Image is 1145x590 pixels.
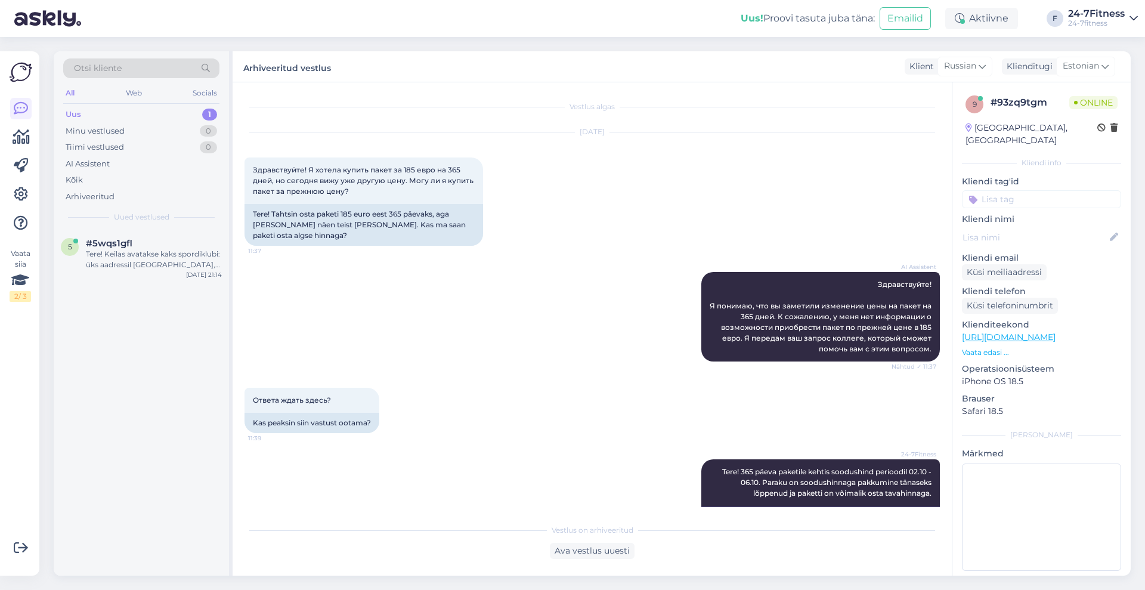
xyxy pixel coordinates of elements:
[962,332,1056,342] a: [URL][DOMAIN_NAME]
[190,85,219,101] div: Socials
[892,262,936,271] span: AI Assistent
[962,393,1121,405] p: Brauser
[701,506,940,558] div: Здравствуйте! Пакет на 365 дней был доступен по сниженной цене с 02.10 по 06.10. К сожалению, сег...
[991,95,1069,110] div: # 93zq9tgm
[248,246,293,255] span: 11:37
[66,191,114,203] div: Arhiveeritud
[186,270,222,279] div: [DATE] 21:14
[114,212,169,223] span: Uued vestlused
[973,100,977,109] span: 9
[962,252,1121,264] p: Kliendi email
[123,85,144,101] div: Web
[963,231,1107,244] input: Lisa nimi
[10,61,32,84] img: Askly Logo
[200,141,217,153] div: 0
[741,11,875,26] div: Proovi tasuta juba täna:
[253,165,475,196] span: Здравствуйте! Я хотела купить пакет за 185 евро на 365 дней, но сегодня вижу уже другую цену. Мог...
[550,543,635,559] div: Ava vestlus uuesti
[1068,18,1125,28] div: 24-7fitness
[962,175,1121,188] p: Kliendi tag'id
[63,85,77,101] div: All
[962,190,1121,208] input: Lisa tag
[66,174,83,186] div: Kõik
[965,122,1097,147] div: [GEOGRAPHIC_DATA], [GEOGRAPHIC_DATA]
[86,249,222,270] div: Tere! Keilas avatakse kaks spordiklubi: üks aadressil [GEOGRAPHIC_DATA], mis avatakse [DATE], ja ...
[245,204,483,246] div: Tere! Tahtsin osta paketi 185 euro eest 365 päevaks, aga [PERSON_NAME] näen teist [PERSON_NAME]. ...
[962,447,1121,460] p: Märkmed
[962,363,1121,375] p: Operatsioonisüsteem
[68,242,72,251] span: 5
[722,467,933,498] span: Tere! 365 päeva paketile kehtis soodushind perioodil 02.10 - 06.10. Paraku on soodushinnaga pakku...
[962,285,1121,298] p: Kliendi telefon
[962,264,1047,280] div: Küsi meiliaadressi
[10,291,31,302] div: 2 / 3
[552,525,633,536] span: Vestlus on arhiveeritud
[1047,10,1063,27] div: F
[243,58,331,75] label: Arhiveeritud vestlus
[962,375,1121,388] p: iPhone OS 18.5
[962,157,1121,168] div: Kliendi info
[1063,60,1099,73] span: Estonian
[880,7,931,30] button: Emailid
[962,347,1121,358] p: Vaata edasi ...
[1002,60,1053,73] div: Klienditugi
[710,280,933,353] span: Здравствуйте! Я понимаю, что вы заметили изменение цены на пакет на 365 дней. К сожалению, у меня...
[962,298,1058,314] div: Küsi telefoninumbrit
[200,125,217,137] div: 0
[944,60,976,73] span: Russian
[10,248,31,302] div: Vaata siia
[892,450,936,459] span: 24-7Fitness
[202,109,217,121] div: 1
[66,158,110,170] div: AI Assistent
[892,362,936,371] span: Nähtud ✓ 11:37
[962,319,1121,331] p: Klienditeekond
[945,8,1018,29] div: Aktiivne
[66,125,125,137] div: Minu vestlused
[66,109,81,121] div: Uus
[962,430,1121,440] div: [PERSON_NAME]
[1068,9,1138,28] a: 24-7Fitness24-7fitness
[245,101,940,112] div: Vestlus algas
[741,13,763,24] b: Uus!
[253,396,331,404] span: Ответа ждать здесь?
[66,141,124,153] div: Tiimi vestlused
[1069,96,1118,109] span: Online
[86,238,132,249] span: #5wqs1gfl
[248,434,293,443] span: 11:39
[245,126,940,137] div: [DATE]
[245,413,379,433] div: Kas peaksin siin vastust ootama?
[1068,9,1125,18] div: 24-7Fitness
[962,213,1121,226] p: Kliendi nimi
[905,60,934,73] div: Klient
[962,405,1121,418] p: Safari 18.5
[74,62,122,75] span: Otsi kliente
